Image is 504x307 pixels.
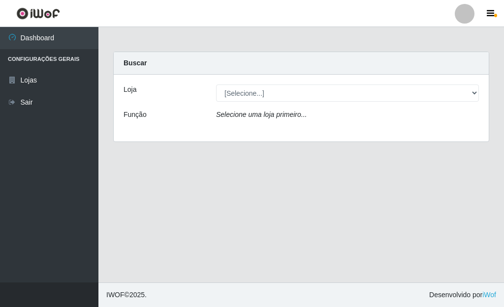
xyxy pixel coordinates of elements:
img: CoreUI Logo [16,7,60,20]
label: Loja [124,84,136,95]
strong: Buscar [124,59,147,67]
label: Função [124,110,147,120]
i: Selecione uma loja primeiro... [216,111,307,118]
span: © 2025 . [106,290,147,300]
a: iWof [482,291,496,299]
span: Desenvolvido por [429,290,496,300]
span: IWOF [106,291,125,299]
